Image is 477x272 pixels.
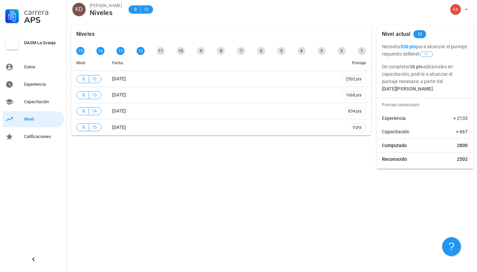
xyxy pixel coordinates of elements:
[133,6,138,13] span: B
[456,128,468,135] span: + 667
[409,51,433,57] span: Nivel
[24,99,62,105] div: Capacitación
[112,61,123,65] span: Fecha
[90,9,122,16] div: Niveles
[336,55,371,71] th: Puntaje
[277,47,285,55] div: 5
[400,44,416,49] b: 536 pts
[76,61,85,65] span: Nivel
[24,134,62,139] div: Calificaciones
[450,4,461,15] div: avatar
[76,25,94,43] div: Niveles
[92,92,97,98] span: 13
[457,142,468,149] span: 2800
[24,82,62,87] div: Experiencia
[382,86,433,91] b: [DATE][PERSON_NAME]
[417,30,422,38] span: 12
[24,40,62,46] div: DASM La Granja
[346,92,362,98] span: 1668 pts
[116,47,125,55] div: 13
[112,108,126,114] span: [DATE]
[353,124,362,131] span: 0 pts
[457,156,468,162] span: 2502
[137,47,145,55] div: 12
[379,98,473,112] div: Puntaje computado
[177,47,185,55] div: 10
[3,94,64,110] a: Capacitación
[318,47,326,55] div: 3
[112,76,126,81] span: [DATE]
[410,64,423,69] b: 26 pts
[71,55,107,71] th: Nivel
[96,47,104,55] div: 14
[72,3,86,16] div: avatar
[112,92,126,97] span: [DATE]
[348,108,362,115] span: 834 pts
[382,128,409,135] span: Capacitación
[3,59,64,75] a: Datos
[157,47,165,55] div: 11
[81,124,86,131] span: B
[382,142,407,149] span: Computado
[237,47,245,55] div: 7
[75,3,83,16] span: KD
[76,47,84,55] div: 15
[24,64,62,70] div: Datos
[197,47,205,55] div: 9
[217,47,225,55] div: 8
[144,6,149,13] span: 12
[107,55,336,71] th: Fecha
[352,61,366,65] span: Puntaje
[382,115,406,122] span: Experiencia
[3,76,64,92] a: Experiencia
[81,108,86,115] span: B
[346,76,362,82] span: 2502 pts
[112,125,126,130] span: [DATE]
[92,124,97,131] span: 15
[424,52,428,57] span: 11
[382,25,411,43] div: Nivel actual
[257,47,265,55] div: 6
[358,47,366,55] div: 1
[24,16,62,24] div: APS
[453,115,468,122] span: + 2133
[382,156,407,162] span: Reconocido
[24,8,62,16] div: Carrera
[338,47,346,55] div: 2
[92,76,97,82] span: 12
[24,117,62,122] div: Nivel
[3,111,64,127] a: Nivel
[90,2,122,9] div: [PERSON_NAME]
[298,47,306,55] div: 4
[81,76,86,82] span: B
[92,108,97,115] span: 14
[81,92,86,98] span: B
[382,43,468,58] p: Necesita para alcanzar el puntaje requerido del
[3,129,64,145] a: Calificaciones
[382,63,468,92] p: De completar adicionales en capacitación, podría a alcanzar el puntaje necesario a partir del .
